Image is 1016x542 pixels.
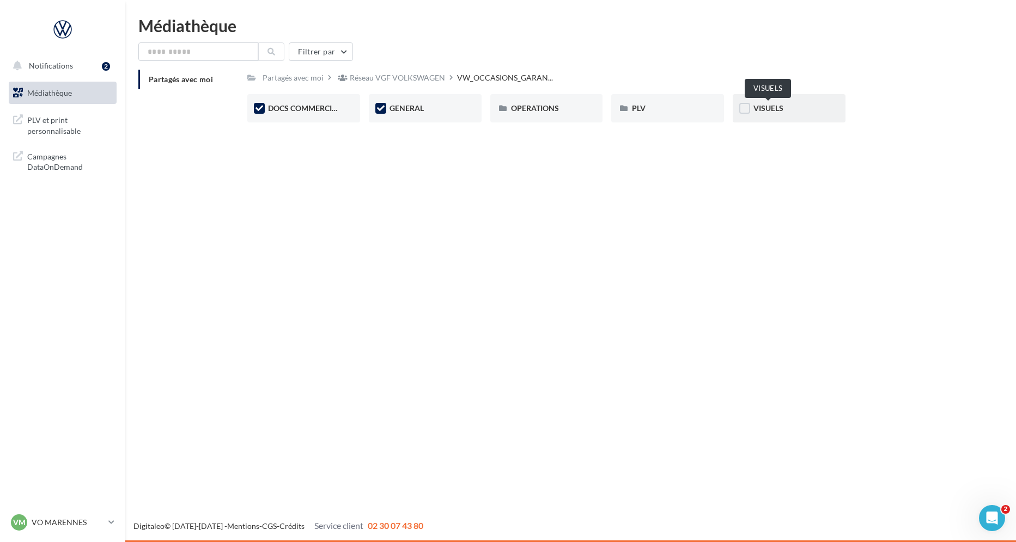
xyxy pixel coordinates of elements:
[268,103,348,113] span: DOCS COMMERCIAUX
[390,103,424,113] span: GENERAL
[227,521,259,531] a: Mentions
[138,17,1003,34] div: Médiathèque
[133,521,165,531] a: Digitaleo
[262,521,277,531] a: CGS
[279,521,305,531] a: Crédits
[368,520,423,531] span: 02 30 07 43 80
[133,521,423,531] span: © [DATE]-[DATE] - - -
[745,79,791,98] div: VISUELS
[102,62,110,71] div: 2
[7,108,119,140] a: PLV et print personnalisable
[27,149,112,173] span: Campagnes DataOnDemand
[289,42,353,61] button: Filtrer par
[7,145,119,177] a: Campagnes DataOnDemand
[314,520,363,531] span: Service client
[9,512,117,533] a: VM VO MARENNES
[511,103,559,113] span: OPERATIONS
[753,103,783,113] span: VISUELS
[27,113,112,136] span: PLV et print personnalisable
[350,72,445,83] div: Réseau VGF VOLKSWAGEN
[29,61,73,70] span: Notifications
[32,517,104,528] p: VO MARENNES
[1001,505,1010,514] span: 2
[263,72,324,83] div: Partagés avec moi
[7,82,119,104] a: Médiathèque
[149,75,213,84] span: Partagés avec moi
[979,505,1005,531] iframe: Intercom live chat
[7,54,114,77] button: Notifications 2
[632,103,646,113] span: PLV
[13,517,26,528] span: VM
[457,72,553,83] span: VW_OCCASIONS_GARAN...
[27,88,72,97] span: Médiathèque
